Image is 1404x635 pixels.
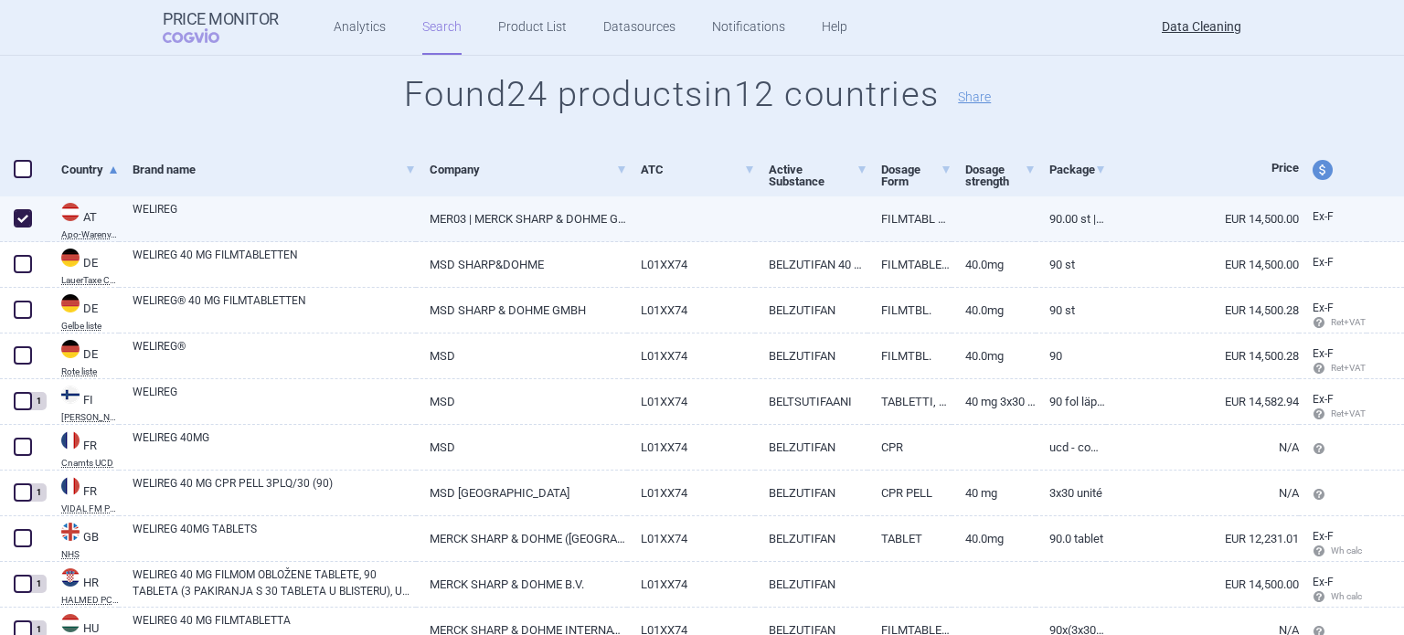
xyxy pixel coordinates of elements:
a: BELTSUTIFAANI [755,379,867,424]
abbr: Rote liste — Rote liste database by the Federal Association of the Pharmaceutical Industry, Germany. [61,367,119,376]
a: WELIREG® 40 MG FILMTABLETTEN [133,292,416,325]
span: Ex-factory price [1313,576,1334,588]
a: Brand name [133,147,416,192]
a: Company [430,147,626,192]
a: 90 St [1036,242,1106,287]
a: WELIREG 40 MG FILMTABLETTEN [133,247,416,280]
a: BELZUTIFAN [755,516,867,561]
a: L01XX74 [627,333,756,378]
a: UCD - Common dispensation unit [1036,425,1106,470]
a: MSD SHARP & DOHME GMBH [416,288,626,333]
a: MSD [416,333,626,378]
a: WELIREG 40MG TABLETS [133,521,416,554]
span: Ret+VAT calc [1313,317,1383,327]
a: 90 fol läpipainopakkaus [1036,379,1106,424]
a: BELZUTIFAN [755,425,867,470]
a: L01XX74 [627,242,756,287]
img: Germany [61,340,80,358]
a: 40 mg [952,471,1036,515]
a: Ex-F Wh calc [1299,524,1367,566]
span: COGVIO [163,28,245,43]
abbr: Cnamts UCD — Online database of medicines under the National Health Insurance Fund for salaried w... [61,459,119,468]
a: Country [61,147,119,192]
a: EUR 14,500.00 [1106,562,1299,607]
a: GBGBNHS [48,521,119,559]
a: EUR 12,231.01 [1106,516,1299,561]
a: 3x30 unité [1036,471,1106,515]
a: BELZUTIFAN 40 MG [755,242,867,287]
a: EUR 14,500.28 [1106,333,1299,378]
img: Hungary [61,614,80,632]
a: EUR 14,500.00 [1106,196,1299,241]
a: MSD [416,379,626,424]
a: FILMTBL. [867,288,952,333]
a: 40.0mg [952,242,1036,287]
a: 90.0 tablet [1036,516,1106,561]
a: N/A [1106,425,1299,470]
div: 1 [30,575,47,593]
a: MERCK SHARP & DOHME B.V. [416,562,626,607]
img: Finland [61,386,80,404]
a: BELZUTIFAN [755,333,867,378]
abbr: Apo-Warenv.III — Apothekerverlag Warenverzeichnis. Online database developed by the Österreichisc... [61,230,119,239]
a: L01XX74 [627,425,756,470]
abbr: HALMED PCL SUMMARY — List of medicines with an established maximum wholesale price published by t... [61,596,119,605]
a: FRFRVIDAL FM PRIX [48,475,119,513]
strong: Price Monitor [163,10,279,28]
span: Ex-factory price [1313,256,1334,269]
a: DEDERote liste [48,338,119,376]
a: Ex-F Ret+VAT calc [1299,386,1367,429]
a: L01XX74 [627,516,756,561]
span: Wh calc [1313,591,1362,601]
a: 40 mg 3x30 monipakkaus [952,379,1036,424]
span: Ex-factory price [1313,393,1334,406]
img: France [61,431,80,450]
span: Price [1271,161,1299,175]
span: Ret+VAT calc [1313,408,1383,418]
a: 40.0mg [952,333,1036,378]
a: EUR 14,582.94 [1106,379,1299,424]
a: WELIREG [133,201,416,234]
a: DEDELauerTaxe CGM [48,247,119,285]
a: 90 ST [1036,288,1106,333]
img: Austria [61,203,80,221]
a: Ex-F [1299,204,1367,231]
abbr: KELA — Pharmaceutical Database of medicinal products maintained by Kela, Finland. [61,413,119,422]
a: DEDEGelbe liste [48,292,119,331]
span: Ret+VAT calc [1313,363,1383,373]
img: Germany [61,294,80,312]
a: MSD SHARP&DOHME [416,242,626,287]
a: MERCK SHARP & DOHME ([GEOGRAPHIC_DATA]) LTD [416,516,626,561]
a: 90 [1036,333,1106,378]
a: Ex-F Ret+VAT calc [1299,295,1367,337]
a: Price MonitorCOGVIO [163,10,279,45]
a: L01XX74 [627,379,756,424]
div: 1 [30,392,47,410]
a: 90.00 ST | Stück [1036,196,1106,241]
a: CPR PELL [867,471,952,515]
abbr: VIDAL FM PRIX — List of medicinal products published by VIDAL France - retail price. [61,504,119,513]
abbr: Gelbe liste — Gelbe Liste online database by Medizinische Medien Informations GmbH (MMI), Germany [61,322,119,331]
span: Ex-factory price [1313,302,1334,314]
a: WELIREG [133,384,416,417]
a: Active Substance [769,147,867,204]
span: Ex-factory price [1313,210,1334,223]
a: WELIREG 40 MG FILMOM OBLOŽENE TABLETE, 90 TABLETA (3 PAKIRANJA S 30 TABLETA U BLISTERU), U KUTIJI [133,566,416,599]
a: WELIREG® [133,338,416,371]
img: United Kingdom [61,523,80,541]
a: 40.0mg [952,288,1036,333]
a: MSD [GEOGRAPHIC_DATA] [416,471,626,515]
a: Package [1049,147,1106,192]
img: Germany [61,249,80,267]
img: Croatia [61,568,80,587]
a: Ex-F Wh calc [1299,569,1367,611]
div: 1 [30,483,47,502]
a: ATATApo-Warenv.III [48,201,119,239]
a: Ex-F Ret+VAT calc [1299,341,1367,383]
a: FILMTABL 40MG [867,196,952,241]
a: WELIREG 40MG [133,429,416,462]
a: HRHRHALMED PCL SUMMARY [48,566,119,605]
a: FILMTABLETTEN [867,242,952,287]
a: L01XX74 [627,471,756,515]
a: BELZUTIFAN [755,288,867,333]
